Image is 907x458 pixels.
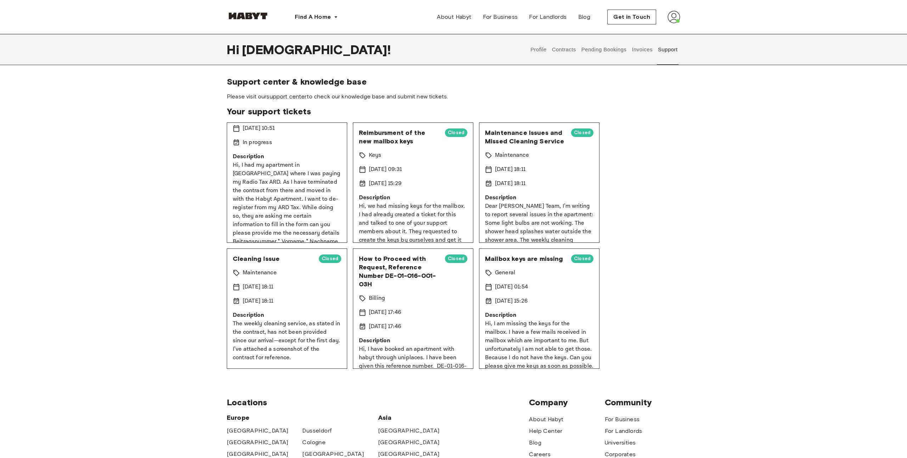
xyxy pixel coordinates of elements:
p: General [495,269,515,277]
a: Blog [529,439,541,447]
p: Description [359,337,467,345]
span: Mailbox keys are missing [485,254,565,263]
a: Help Center [529,427,562,435]
span: Maintenance Issues and Missed Cleaning Service [485,128,565,145]
button: Support [657,34,678,65]
p: [DATE] 01:54 [495,283,528,291]
span: Find A Home [295,13,331,21]
p: [DATE] 10:51 [243,124,275,133]
span: Company [529,397,604,408]
p: Maintenance [243,269,277,277]
span: Asia [378,413,453,422]
span: How to Proceed with Request, Reference Number DE-01-016-001-03H [359,254,439,288]
p: [DATE] 17:46 [369,308,401,317]
p: [DATE] 18:11 [495,179,525,188]
a: support center [266,93,306,100]
a: About Habyt [529,415,563,424]
span: Closed [445,129,467,136]
p: Billing [369,294,385,303]
span: Closed [445,255,467,262]
p: In progress [243,138,272,147]
p: Hi, I had my apartment in [GEOGRAPHIC_DATA] where I was paying my Radio Tax ARD. As I have termin... [233,161,341,254]
p: Hi, I have booked an apartment with habyt through uniplaces. I have been given this reference num... [359,345,467,396]
span: Locations [227,397,529,408]
p: Hi, I am missing the keys for the mailbox. I have a few mails received in mailbox which are impor... [485,320,593,405]
span: For Business [483,13,518,21]
a: Blog [573,10,596,24]
span: Cleaning Issue [233,254,313,263]
p: [DATE] 18:11 [495,165,525,174]
span: Closed [571,255,593,262]
button: Pending Bookings [580,34,627,65]
p: Dear [PERSON_NAME] Team, I’m writing to report several issues in the apartment: Some light bulbs ... [485,202,593,338]
p: Description [233,153,341,161]
a: About Habyt [431,10,477,24]
a: [GEOGRAPHIC_DATA] [378,426,440,435]
span: Europe [227,413,378,422]
p: [DATE] 15:26 [495,297,528,305]
a: [GEOGRAPHIC_DATA] [227,426,288,435]
button: Get in Touch [607,10,656,24]
p: [DATE] 15:29 [369,179,401,188]
span: Community [605,397,680,408]
p: The weekly cleaning service, as stated in the contract, has not been provided since our arrival—e... [233,320,341,362]
a: For Landlords [523,10,572,24]
a: For Business [477,10,524,24]
a: For Landlords [605,427,642,435]
a: Dusseldorf [302,426,332,435]
span: Closed [319,255,341,262]
p: Keys [369,151,382,160]
span: [DEMOGRAPHIC_DATA] ! [242,42,391,57]
p: Description [359,194,467,202]
span: About Habyt [437,13,471,21]
p: Maintenance [495,151,529,160]
button: Profile [530,34,548,65]
a: Cologne [302,438,326,447]
p: Description [485,311,593,320]
p: [DATE] 17:46 [369,322,401,331]
span: Blog [578,13,591,21]
button: Invoices [631,34,653,65]
img: avatar [667,11,680,23]
span: Closed [571,129,593,136]
a: For Business [605,415,640,424]
span: Reimbursment of the new mailbox keys [359,128,439,145]
a: [GEOGRAPHIC_DATA] [378,438,440,447]
a: Universities [605,439,636,447]
p: Description [485,194,593,202]
span: For Landlords [529,13,567,21]
span: Get in Touch [613,13,650,21]
p: [DATE] 18:11 [243,297,273,305]
p: Description [233,311,341,320]
p: Hi, we had missing keys for the mailbox. I had already created a ticket for this and talked to on... [359,202,467,296]
span: Please visit our to check our knowledge base and submit new tickets. [227,93,680,101]
img: Habyt [227,12,269,19]
button: Find A Home [289,10,344,24]
p: [DATE] 18:11 [243,283,273,291]
p: [DATE] 09:31 [369,165,402,174]
a: [GEOGRAPHIC_DATA] [227,438,288,447]
div: user profile tabs [528,34,680,65]
button: Contracts [551,34,577,65]
span: Your support tickets [227,106,680,117]
span: Hi [227,42,242,57]
span: Support center & knowledge base [227,76,680,87]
